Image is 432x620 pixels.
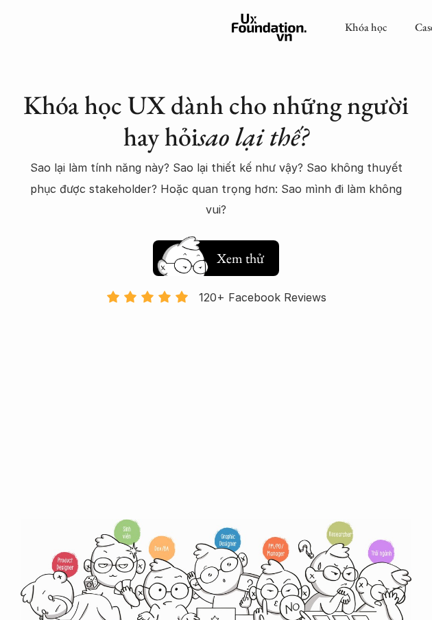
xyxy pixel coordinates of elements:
[215,249,265,268] h5: Xem thử
[198,119,309,153] em: sao lại thế?
[199,287,326,308] p: 120+ Facebook Reviews
[21,89,411,152] h1: Khóa học UX dành cho những người hay hỏi
[345,20,387,34] a: Khóa học
[21,157,411,220] p: Sao lại làm tính năng này? Sao lại thiết kế như vậy? Sao không thuyết phục được stakeholder? Hoặc...
[153,233,279,276] a: Xem thử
